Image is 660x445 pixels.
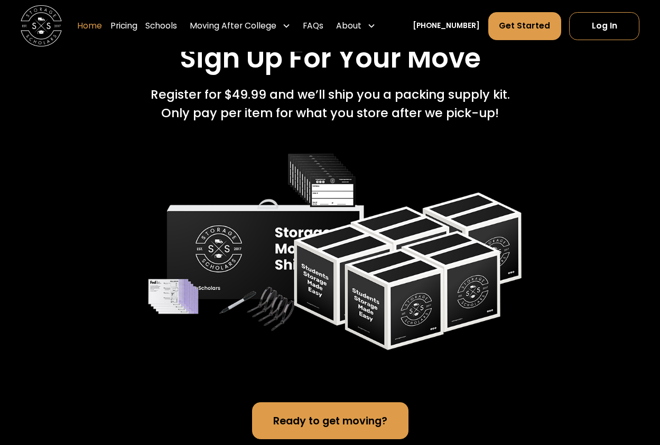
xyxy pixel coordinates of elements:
h2: Sign Up For Your Move [180,43,481,75]
a: Schools [145,11,177,40]
div: About [332,11,380,40]
a: Get Started [488,12,561,40]
a: Ready to get moving? [252,402,408,439]
a: Log In [569,12,639,40]
div: About [336,20,361,32]
a: FAQs [303,11,323,40]
div: Register for $49.99 and we’ll ship you a packing supply kit. Only pay per item for what you store... [151,85,510,122]
a: Pricing [110,11,137,40]
img: Storage Scholars main logo [21,5,62,46]
div: Moving After College [185,11,295,40]
a: [PHONE_NUMBER] [413,21,480,31]
a: Home [77,11,102,40]
div: Moving After College [190,20,276,32]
